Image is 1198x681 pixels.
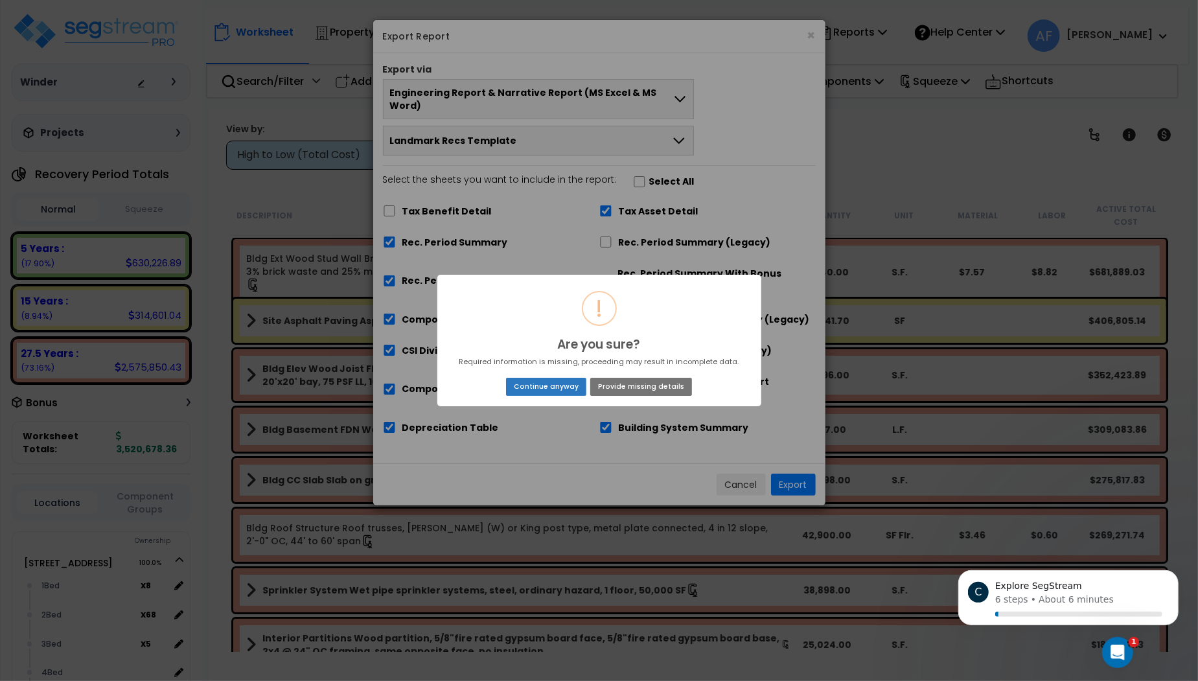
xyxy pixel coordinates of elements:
[558,338,641,352] h2: Are you sure?
[1129,637,1139,647] span: 1
[506,378,586,396] button: Continue anyway
[457,356,741,367] div: Required information is missing, proceeding may result in incomplete data.
[939,555,1198,646] iframe: Intercom notifications message
[590,378,691,396] button: Provide missing details
[595,292,603,325] div: !
[1102,637,1133,668] iframe: Intercom live chat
